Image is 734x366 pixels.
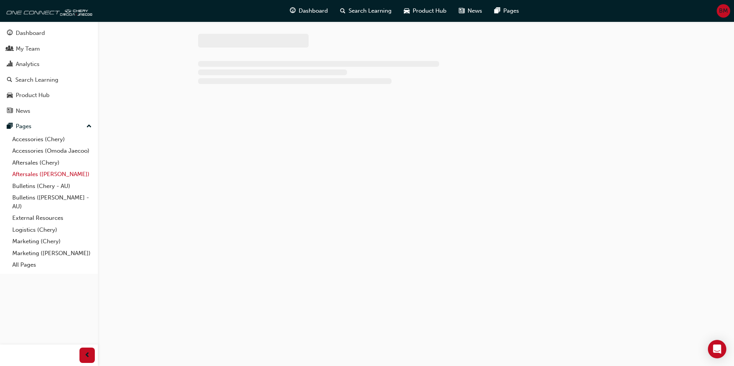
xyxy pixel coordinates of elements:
span: people-icon [7,46,13,53]
a: Marketing ([PERSON_NAME]) [9,247,95,259]
a: Logistics (Chery) [9,224,95,236]
a: Aftersales (Chery) [9,157,95,169]
a: pages-iconPages [488,3,525,19]
span: Search Learning [349,7,392,15]
div: Pages [16,122,31,131]
a: Accessories (Omoda Jaecoo) [9,145,95,157]
span: car-icon [7,92,13,99]
a: Product Hub [3,88,95,102]
a: Marketing (Chery) [9,236,95,247]
span: guage-icon [290,6,296,16]
button: Pages [3,119,95,134]
a: My Team [3,42,95,56]
span: car-icon [404,6,410,16]
a: Bulletins (Chery - AU) [9,180,95,192]
div: My Team [16,45,40,53]
span: Product Hub [413,7,446,15]
span: Dashboard [299,7,328,15]
button: BM [717,4,730,18]
a: Accessories (Chery) [9,134,95,145]
a: Bulletins ([PERSON_NAME] - AU) [9,192,95,212]
span: news-icon [7,108,13,115]
span: Pages [503,7,519,15]
span: prev-icon [84,351,90,360]
a: guage-iconDashboard [284,3,334,19]
div: Open Intercom Messenger [708,340,726,358]
a: Analytics [3,57,95,71]
span: pages-icon [7,123,13,130]
a: Aftersales ([PERSON_NAME]) [9,168,95,180]
a: search-iconSearch Learning [334,3,398,19]
span: up-icon [86,122,92,132]
div: Analytics [16,60,40,69]
a: car-iconProduct Hub [398,3,453,19]
img: oneconnect [4,3,92,18]
a: External Resources [9,212,95,224]
a: Search Learning [3,73,95,87]
span: BM [719,7,728,15]
span: search-icon [7,77,12,84]
a: news-iconNews [453,3,488,19]
div: News [16,107,30,115]
span: search-icon [340,6,346,16]
span: news-icon [459,6,465,16]
span: News [468,7,482,15]
div: Product Hub [16,91,50,100]
button: DashboardMy TeamAnalyticsSearch LearningProduct HubNews [3,25,95,119]
a: Dashboard [3,26,95,40]
span: pages-icon [494,6,500,16]
div: Search Learning [15,76,58,84]
a: News [3,104,95,118]
div: Dashboard [16,29,45,38]
span: guage-icon [7,30,13,37]
a: All Pages [9,259,95,271]
span: chart-icon [7,61,13,68]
